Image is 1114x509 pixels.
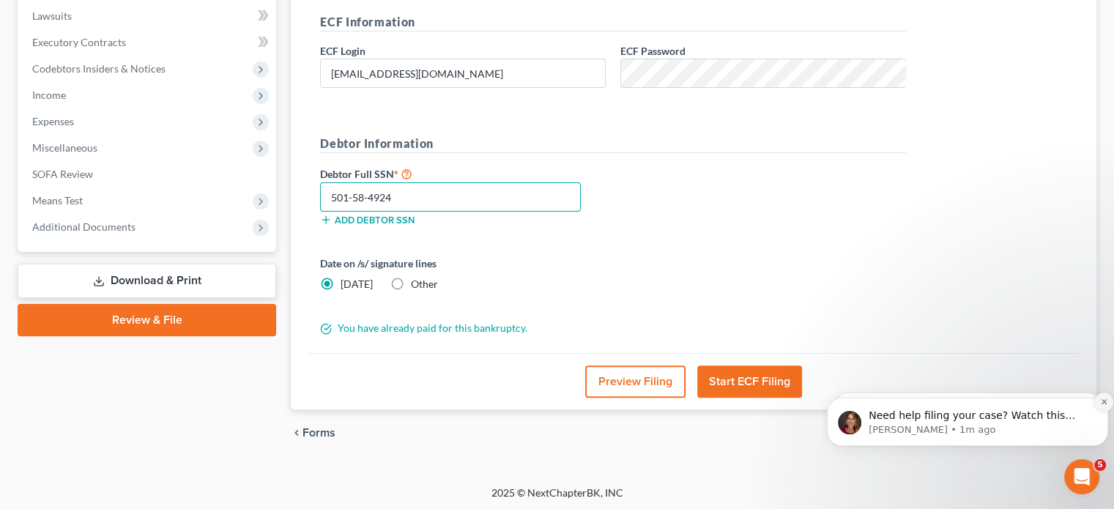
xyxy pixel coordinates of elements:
h5: Debtor Information [320,135,906,153]
span: Lawsuits [32,10,72,22]
button: Start ECF Filing [697,365,802,398]
span: Codebtors Insiders & Notices [32,62,166,75]
span: Means Test [32,194,83,207]
a: Executory Contracts [21,29,276,56]
h5: ECF Information [320,13,906,31]
button: chevron_left Forms [291,427,355,439]
label: Date on /s/ signature lines [320,256,606,271]
a: SOFA Review [21,161,276,187]
span: Additional Documents [32,220,135,233]
input: Enter ECF Login... [321,59,605,87]
div: You have already paid for this bankruptcy. [313,321,913,335]
span: Forms [302,427,335,439]
i: chevron_left [291,427,302,439]
span: Income [32,89,66,101]
label: Debtor Full SSN [313,165,613,182]
span: Miscellaneous [32,141,97,154]
span: Expenses [32,115,74,127]
button: Preview Filing [585,365,686,398]
iframe: Intercom live chat [1064,459,1099,494]
button: Add debtor SSN [320,214,415,226]
label: ECF Password [620,43,686,59]
a: Download & Print [18,264,276,298]
span: Other [411,278,438,290]
input: XXX-XX-XXXX [320,182,581,212]
label: ECF Login [320,43,365,59]
a: Review & File [18,304,276,336]
span: SOFA Review [32,168,93,180]
span: 5 [1094,459,1106,471]
span: Executory Contracts [32,36,126,48]
a: Lawsuits [21,3,276,29]
span: [DATE] [341,278,373,290]
iframe: Intercom notifications message [821,367,1114,469]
